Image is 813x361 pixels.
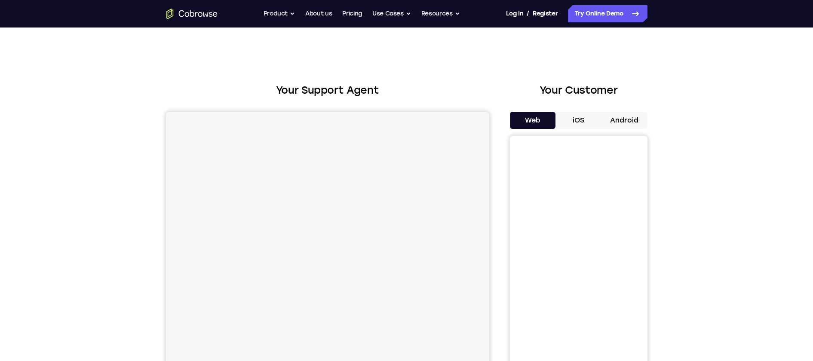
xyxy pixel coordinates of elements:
[555,112,601,129] button: iOS
[527,9,529,19] span: /
[568,5,647,22] a: Try Online Demo
[166,9,218,19] a: Go to the home page
[264,5,295,22] button: Product
[372,5,411,22] button: Use Cases
[533,5,558,22] a: Register
[601,112,647,129] button: Android
[421,5,460,22] button: Resources
[342,5,362,22] a: Pricing
[506,5,523,22] a: Log In
[305,5,332,22] a: About us
[510,83,647,98] h2: Your Customer
[166,83,489,98] h2: Your Support Agent
[510,112,556,129] button: Web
